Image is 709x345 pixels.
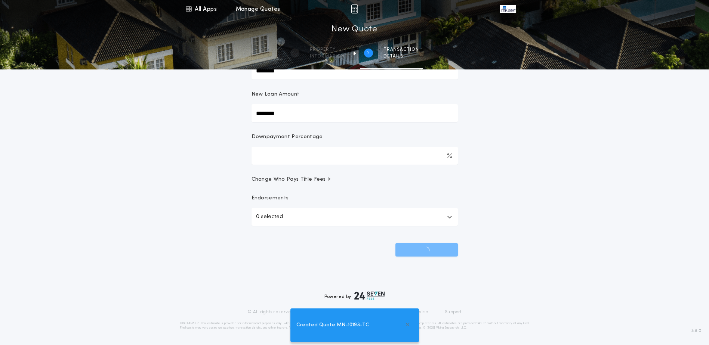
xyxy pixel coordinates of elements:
input: Downpayment Percentage [252,147,458,165]
p: Downpayment Percentage [252,133,323,141]
span: information [310,53,345,59]
p: 0 selected [256,212,283,221]
button: 0 selected [252,208,458,226]
span: Created Quote MN-10193-TC [296,321,369,329]
span: Transaction [383,47,419,53]
img: logo [354,291,385,300]
button: Change Who Pays Title Fees [252,176,458,183]
img: img [351,4,358,13]
span: details [383,53,419,59]
img: vs-icon [500,5,516,13]
p: New Loan Amount [252,91,300,98]
input: New Loan Amount [252,104,458,122]
span: Change Who Pays Title Fees [252,176,332,183]
p: Endorsements [252,195,458,202]
div: Powered by [324,291,385,300]
h2: 2 [367,50,370,56]
span: Property [310,47,345,53]
h1: New Quote [332,24,377,35]
input: Sale Price [252,62,458,80]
